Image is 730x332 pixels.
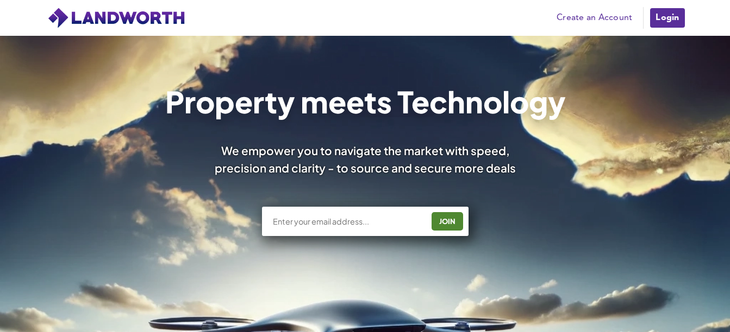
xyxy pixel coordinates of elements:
[432,212,463,231] button: JOIN
[272,216,423,227] input: Enter your email address...
[649,7,685,29] a: Login
[165,87,565,116] h1: Property meets Technology
[551,10,638,26] a: Create an Account
[200,142,531,176] div: We empower you to navigate the market with speed, precision and clarity - to source and secure mo...
[435,213,460,230] div: JOIN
